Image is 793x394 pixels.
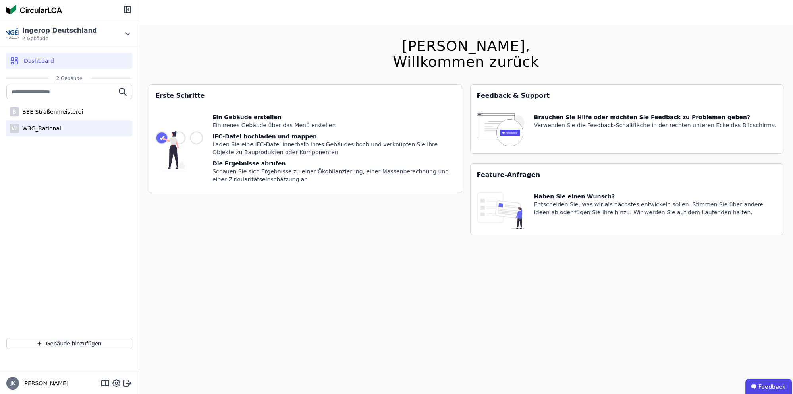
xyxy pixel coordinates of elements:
span: 2 Gebäude [22,35,97,42]
button: Gebäude hinzufügen [6,338,132,349]
div: Brauchen Sie Hilfe oder möchten Sie Feedback zu Problemen geben? [534,113,776,121]
span: 2 Gebäude [48,75,91,82]
span: [PERSON_NAME] [19,379,68,387]
div: Laden Sie eine IFC-Datei innerhalb Ihres Gebäudes hoch und verknüpfen Sie ihre Objekte zu Bauprod... [212,140,455,156]
div: Haben Sie einen Wunsch? [534,192,777,200]
div: [PERSON_NAME], [393,38,539,54]
img: Ingerop Deutschland [6,27,19,40]
img: Concular [6,5,62,14]
div: W [10,124,19,133]
div: Schauen Sie sich Ergebnisse zu einer Ökobilanzierung, einer Massenberechnung und einer Zirkularit... [212,167,455,183]
div: IFC-Datei hochladen und mappen [212,132,455,140]
div: Feedback & Support [471,85,783,107]
div: Verwenden Sie die Feedback-Schaltfläche in der rechten unteren Ecke des Bildschirms. [534,121,776,129]
div: Ein neues Gebäude über das Menü erstellen [212,121,455,129]
img: feature_request_tile-UiXE1qGU.svg [477,192,525,229]
div: Ingerop Deutschland [22,26,97,35]
div: BBE Straßenmeisterei [19,108,83,116]
div: Willkommen zurück [393,54,539,70]
div: Feature-Anfragen [471,164,783,186]
img: getting_started_tile-DrF_GRSv.svg [155,113,203,186]
div: Erste Schritte [149,85,462,107]
span: JK [10,381,15,386]
div: Die Ergebnisse abrufen [212,159,455,167]
div: Ein Gebäude erstellen [212,113,455,121]
div: B [10,107,19,116]
img: feedback-icon-HCTs5lye.svg [477,113,525,147]
div: W3G_Rational [19,124,61,132]
div: Entscheiden Sie, was wir als nächstes entwickeln sollen. Stimmen Sie über andere Ideen ab oder fü... [534,200,777,216]
span: Dashboard [24,57,54,65]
